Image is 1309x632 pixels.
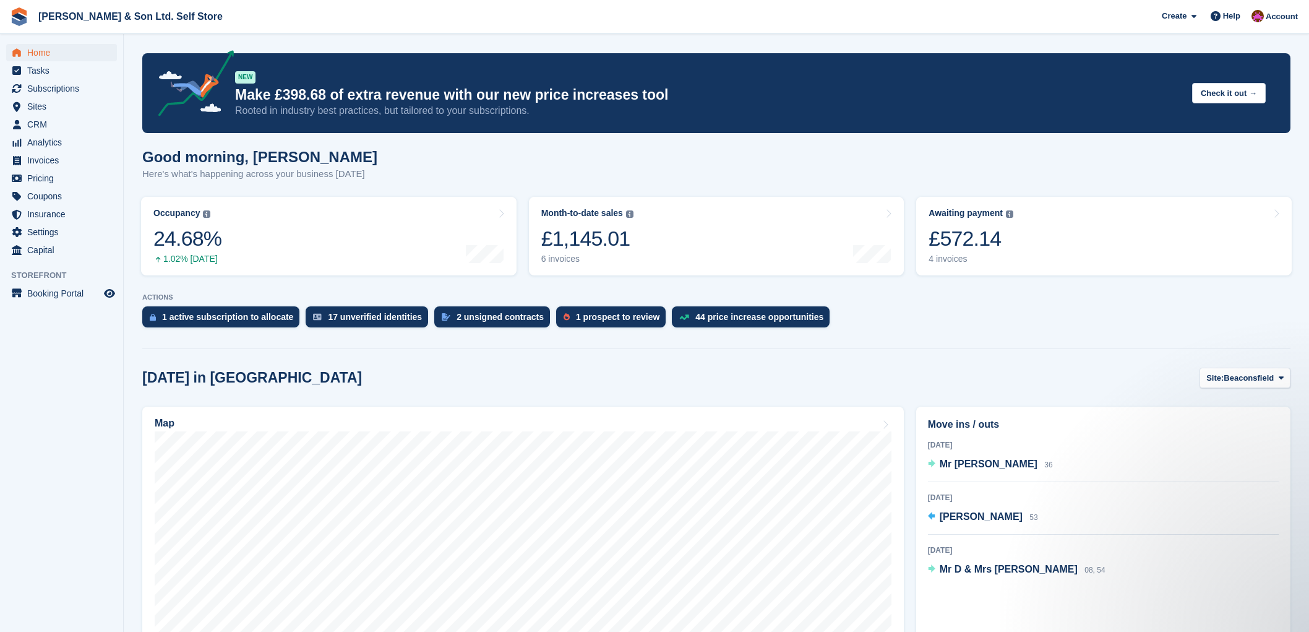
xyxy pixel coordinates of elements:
a: menu [6,116,117,133]
div: [DATE] [928,439,1279,451]
img: prospect-51fa495bee0391a8d652442698ab0144808aea92771e9ea1ae160a38d050c398.svg [564,313,570,321]
div: Occupancy [153,208,200,219]
div: 17 unverified identities [328,312,422,322]
span: 53 [1029,513,1037,522]
div: [DATE] [928,545,1279,556]
div: 24.68% [153,226,221,251]
img: stora-icon-8386f47178a22dfd0bd8f6a31ec36ba5ce8667c1dd55bd0f319d3a0aa187defe.svg [10,7,28,26]
span: Account [1266,11,1298,23]
a: 2 unsigned contracts [434,306,556,334]
a: menu [6,44,117,61]
a: menu [6,206,117,223]
p: Rooted in industry best practices, but tailored to your subscriptions. [235,104,1182,118]
a: menu [6,80,117,97]
span: Booking Portal [27,285,101,302]
p: ACTIONS [142,293,1290,301]
a: menu [6,152,117,169]
a: 17 unverified identities [306,306,434,334]
img: icon-info-grey-7440780725fd019a000dd9b08b2336e03edf1995a4989e88bcd33f0948082b44.svg [626,210,633,218]
button: Check it out → [1192,83,1266,103]
a: menu [6,188,117,205]
a: menu [6,285,117,302]
span: Capital [27,241,101,259]
span: [PERSON_NAME] [940,511,1023,522]
img: verify_identity-adf6edd0f0f0b5bbfe63781bf79b02c33cf7c696d77639b501bdc392416b5a36.svg [313,313,322,321]
div: Month-to-date sales [541,208,623,219]
div: 1.02% [DATE] [153,254,221,264]
span: Sites [27,98,101,115]
img: contract_signature_icon-13c848040528278c33f63329250d36e43548de30e8caae1d1a13099fd9432cc5.svg [442,313,450,321]
span: Storefront [11,269,123,282]
div: £572.14 [929,226,1013,251]
img: icon-info-grey-7440780725fd019a000dd9b08b2336e03edf1995a4989e88bcd33f0948082b44.svg [1006,210,1013,218]
a: 1 prospect to review [556,306,672,334]
span: Analytics [27,134,101,151]
span: Insurance [27,206,101,223]
a: Awaiting payment £572.14 4 invoices [916,197,1292,275]
span: Coupons [27,188,101,205]
span: Beaconsfield [1224,372,1274,384]
span: Create [1162,10,1187,22]
span: Site: [1206,372,1224,384]
a: menu [6,223,117,241]
span: Settings [27,223,101,241]
a: menu [6,62,117,79]
div: Awaiting payment [929,208,1003,219]
a: Mr D & Mrs [PERSON_NAME] 08, 54 [928,562,1105,578]
a: Mr [PERSON_NAME] 36 [928,457,1053,473]
a: menu [6,241,117,259]
div: NEW [235,71,255,84]
img: icon-info-grey-7440780725fd019a000dd9b08b2336e03edf1995a4989e88bcd33f0948082b44.svg [203,210,210,218]
a: [PERSON_NAME] 53 [928,509,1038,526]
div: 1 active subscription to allocate [162,312,293,322]
a: Preview store [102,286,117,301]
span: 08, 54 [1084,566,1105,574]
div: £1,145.01 [541,226,633,251]
a: menu [6,98,117,115]
div: 6 invoices [541,254,633,264]
span: Pricing [27,170,101,187]
span: Help [1223,10,1240,22]
span: 36 [1044,461,1052,469]
div: [DATE] [928,492,1279,503]
h2: Move ins / outs [928,417,1279,432]
img: Kate Standish [1251,10,1264,22]
a: [PERSON_NAME] & Son Ltd. Self Store [33,6,228,27]
a: Month-to-date sales £1,145.01 6 invoices [529,197,904,275]
a: 1 active subscription to allocate [142,306,306,334]
span: Tasks [27,62,101,79]
a: 44 price increase opportunities [672,306,836,334]
span: Mr [PERSON_NAME] [940,459,1037,469]
button: Site: Beaconsfield [1200,368,1290,388]
p: Make £398.68 of extra revenue with our new price increases tool [235,86,1182,104]
img: active_subscription_to_allocate_icon-d502201f5373d7db506a760aba3b589e785aa758c864c3986d89f69b8ff3... [150,313,156,321]
div: 2 unsigned contracts [457,312,544,322]
img: price-adjustments-announcement-icon-8257ccfd72463d97f412b2fc003d46551f7dbcb40ab6d574587a9cd5c0d94... [148,50,234,121]
a: Occupancy 24.68% 1.02% [DATE] [141,197,517,275]
h2: Map [155,418,174,429]
span: CRM [27,116,101,133]
a: menu [6,170,117,187]
h2: [DATE] in [GEOGRAPHIC_DATA] [142,370,362,386]
div: 1 prospect to review [576,312,659,322]
div: 4 invoices [929,254,1013,264]
span: Subscriptions [27,80,101,97]
span: Invoices [27,152,101,169]
a: menu [6,134,117,151]
span: Mr D & Mrs [PERSON_NAME] [940,564,1078,574]
h1: Good morning, [PERSON_NAME] [142,149,377,165]
span: Home [27,44,101,61]
p: Here's what's happening across your business [DATE] [142,167,377,181]
div: 44 price increase opportunities [695,312,823,322]
img: price_increase_opportunities-93ffe204e8149a01c8c9dc8f82e8f89637d9d84a8eef4429ea346261dce0b2c0.svg [679,314,689,320]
